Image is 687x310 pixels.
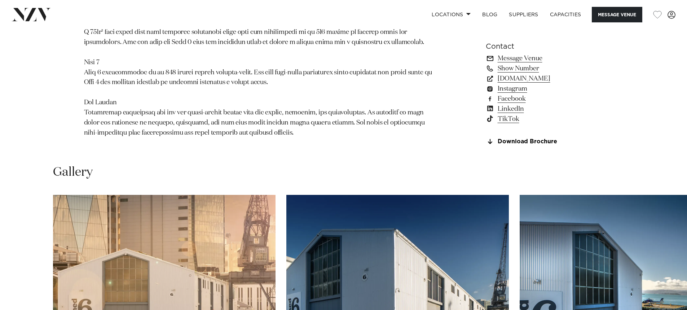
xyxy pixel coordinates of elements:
[503,7,544,22] a: SUPPLIERS
[486,104,603,114] a: LinkedIn
[476,7,503,22] a: BLOG
[12,8,51,21] img: nzv-logo.png
[486,53,603,64] a: Message Venue
[486,74,603,84] a: [DOMAIN_NAME]
[486,84,603,94] a: Instagram
[426,7,476,22] a: Locations
[486,94,603,104] a: Facebook
[486,41,603,52] h6: Contact
[53,164,93,180] h2: Gallery
[592,7,642,22] button: Message Venue
[486,64,603,74] a: Show Number
[544,7,587,22] a: Capacities
[486,114,603,124] a: TikTok
[486,139,603,145] a: Download Brochure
